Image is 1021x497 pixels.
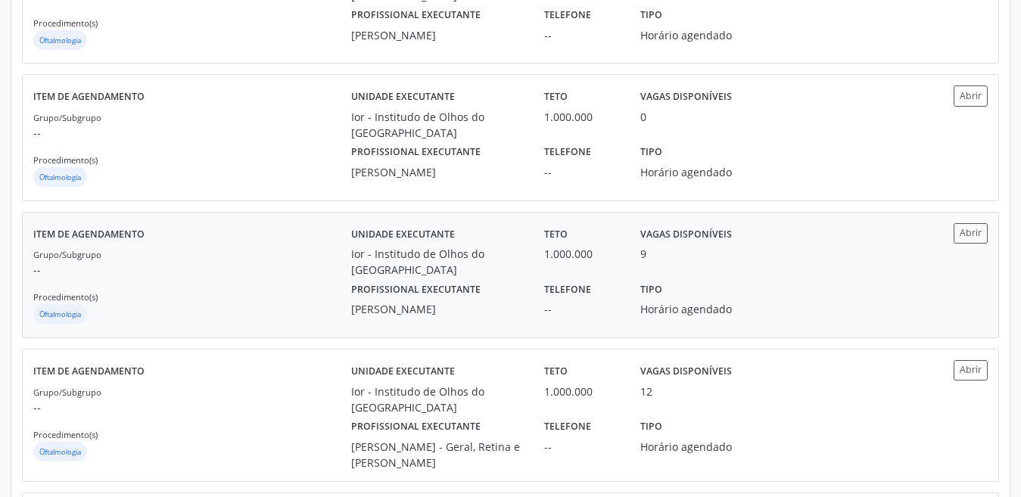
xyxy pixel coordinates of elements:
small: Grupo/Subgrupo [33,387,101,398]
label: Item de agendamento [33,223,145,247]
div: Horário agendado [640,164,764,180]
div: -- [544,164,619,180]
label: Vagas disponíveis [640,85,732,109]
div: Horário agendado [640,27,764,43]
label: Item de agendamento [33,85,145,109]
div: 1.000.000 [544,246,619,262]
div: -- [544,27,619,43]
label: Telefone [544,141,591,164]
small: Grupo/Subgrupo [33,112,101,123]
label: Tipo [640,4,662,27]
label: Unidade executante [351,85,455,109]
div: 9 [640,246,646,262]
div: Ior - Institudo de Olhos do [GEOGRAPHIC_DATA] [351,384,523,415]
div: 0 [640,109,646,125]
div: [PERSON_NAME] - Geral, Retina e [PERSON_NAME] [351,439,523,471]
label: Item de agendamento [33,360,145,384]
div: Horário agendado [640,301,764,317]
div: [PERSON_NAME] [351,301,523,317]
div: Ior - Institudo de Olhos do [GEOGRAPHIC_DATA] [351,246,523,278]
label: Vagas disponíveis [640,223,732,247]
label: Teto [544,360,568,384]
small: Procedimento(s) [33,17,98,29]
button: Abrir [954,223,988,244]
label: Tipo [640,415,662,439]
div: Horário agendado [640,439,764,455]
label: Teto [544,223,568,247]
label: Profissional executante [351,415,481,439]
p: -- [33,399,351,415]
div: -- [544,439,619,455]
div: [PERSON_NAME] [351,27,523,43]
div: [PERSON_NAME] [351,164,523,180]
small: Procedimento(s) [33,291,98,303]
label: Tipo [640,278,662,301]
label: Profissional executante [351,141,481,164]
label: Unidade executante [351,223,455,247]
label: Telefone [544,278,591,301]
label: Telefone [544,415,591,439]
small: Procedimento(s) [33,429,98,440]
small: Oftalmologia [39,172,81,182]
div: 1.000.000 [544,384,619,399]
small: Oftalmologia [39,309,81,319]
label: Unidade executante [351,360,455,384]
button: Abrir [954,360,988,381]
small: Procedimento(s) [33,154,98,166]
div: 1.000.000 [544,109,619,125]
small: Oftalmologia [39,36,81,45]
label: Telefone [544,4,591,27]
p: -- [33,125,351,141]
div: -- [544,301,619,317]
label: Profissional executante [351,4,481,27]
label: Teto [544,85,568,109]
label: Profissional executante [351,278,481,301]
div: Ior - Institudo de Olhos do [GEOGRAPHIC_DATA] [351,109,523,141]
small: Grupo/Subgrupo [33,249,101,260]
div: 12 [640,384,652,399]
p: -- [33,262,351,278]
button: Abrir [954,85,988,106]
label: Tipo [640,141,662,164]
small: Oftalmologia [39,447,81,457]
label: Vagas disponíveis [640,360,732,384]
